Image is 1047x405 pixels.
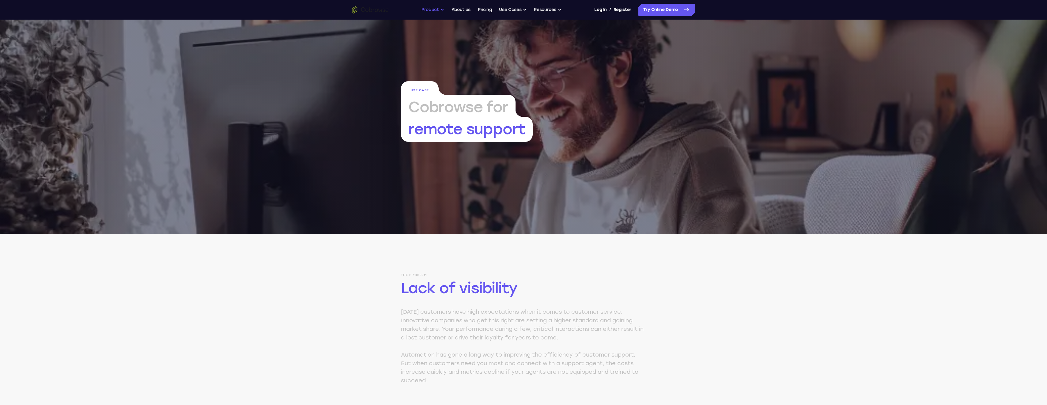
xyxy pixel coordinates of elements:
[401,81,439,95] span: Use Case
[401,273,646,277] span: The problem
[499,4,527,16] button: Use Cases
[401,308,646,342] p: [DATE] customers have high expectations when it comes to customer service. Innovative companies w...
[534,4,561,16] button: Resources
[401,95,516,117] span: Cobrowse for
[609,6,611,13] span: /
[401,278,646,298] h2: Lack of visibility
[401,117,533,142] span: remote support
[638,4,695,16] a: Try Online Demo
[478,4,492,16] a: Pricing
[401,350,646,385] p: Automation has gone a long way to improving the efficiency of customer support. But when customer...
[614,4,631,16] a: Register
[352,6,389,13] a: Go to the home page
[594,4,607,16] a: Log In
[452,4,471,16] a: About us
[421,4,444,16] button: Product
